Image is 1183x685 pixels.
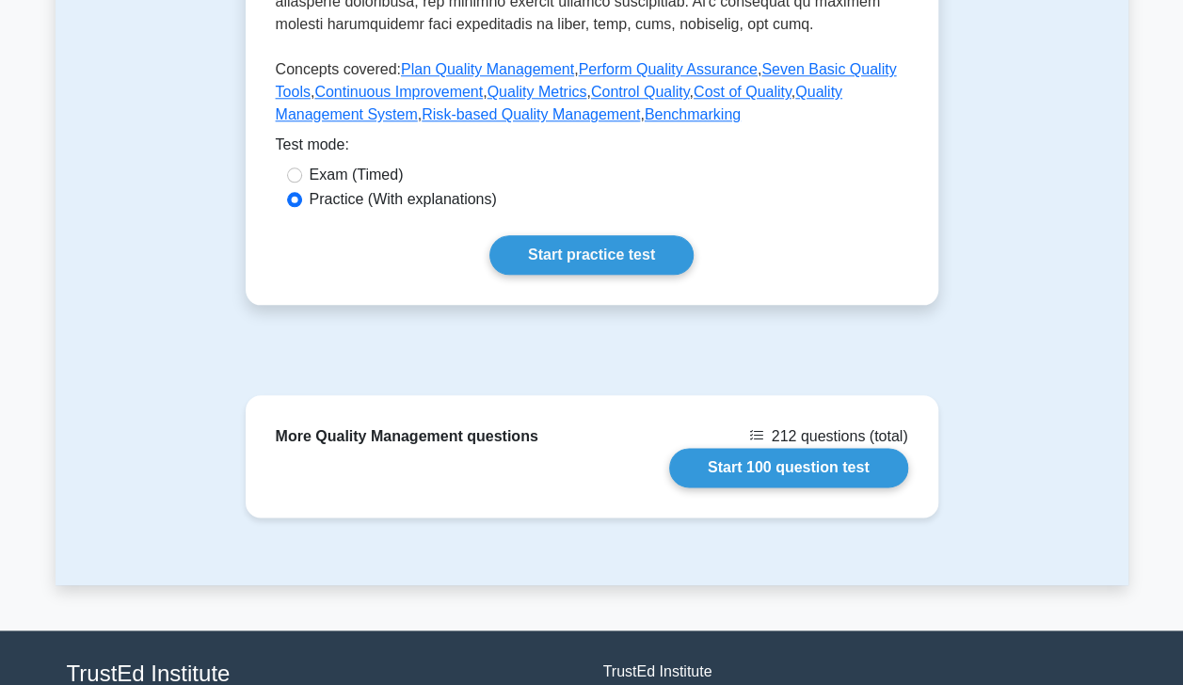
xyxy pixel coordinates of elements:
a: Start practice test [489,235,694,275]
a: Quality Metrics [488,84,587,100]
a: Perform Quality Assurance [578,61,757,77]
a: Start 100 question test [669,448,908,487]
a: Plan Quality Management [401,61,574,77]
a: Continuous Improvement [314,84,483,100]
a: Cost of Quality [694,84,791,100]
a: Risk-based Quality Management [422,106,640,122]
p: Concepts covered: , , , , , , , , , [276,58,908,134]
label: Practice (With explanations) [310,188,497,211]
label: Exam (Timed) [310,164,404,186]
div: Test mode: [276,134,908,164]
a: Control Quality [591,84,690,100]
a: Benchmarking [645,106,741,122]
